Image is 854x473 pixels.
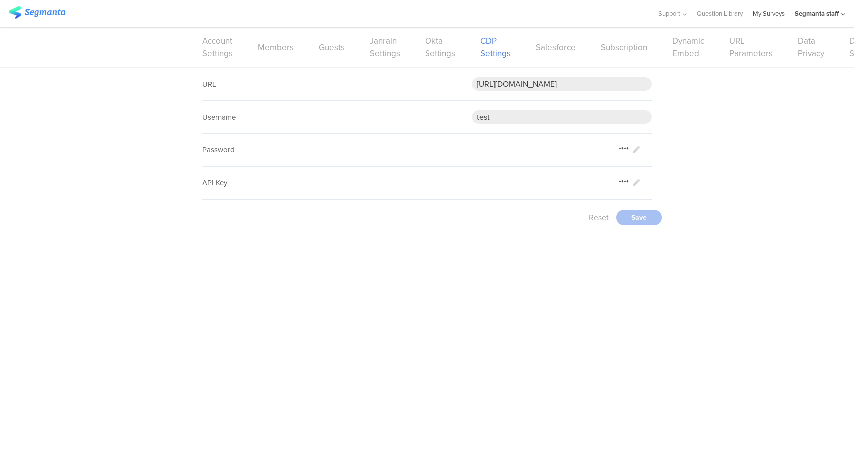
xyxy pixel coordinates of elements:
[258,41,294,54] a: Members
[202,35,233,60] a: Account Settings
[472,110,652,124] input: Username
[202,178,227,188] div: API Key
[472,77,652,91] input: URL
[798,35,824,60] a: Data Privacy
[672,35,704,60] a: Dynamic Embed
[601,41,647,54] a: Subscription
[9,6,65,19] img: segmanta logo
[425,35,455,60] a: Okta Settings
[658,9,680,18] span: Support
[795,9,839,18] div: Segmanta staff
[370,35,400,60] a: Janrain Settings
[319,41,345,54] a: Guests
[202,145,235,155] div: Password
[202,112,236,123] sg-field-title: Username
[729,35,773,60] a: URL Parameters
[536,41,576,54] a: Salesforce
[202,79,216,90] sg-field-title: URL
